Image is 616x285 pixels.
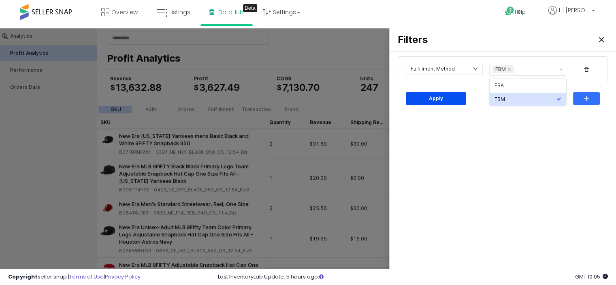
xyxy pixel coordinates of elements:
a: Hi [PERSON_NAME] [548,6,595,24]
span: Help [515,9,526,15]
span: DataHub [218,8,244,16]
i: Click here to read more about un-synced listings. [319,274,324,279]
a: Privacy Policy [105,273,141,281]
div: Select an option [490,50,566,78]
div: FBM [495,37,506,45]
i: Get Help [505,6,515,16]
i: icon: down [473,38,478,43]
span: Hi [PERSON_NAME] [559,6,589,14]
div: Last InventoryLab Update: 5 hours ago. [218,273,608,281]
a: Terms of Use [69,273,104,281]
span: 2025-08-13 10:05 GMT [575,273,608,281]
button: Close [595,5,608,18]
div: Tooltip anchor [243,4,257,12]
strong: Copyright [8,273,38,281]
span: Overview [111,8,138,16]
span: Listings [169,8,190,16]
div: FBM [495,68,556,74]
div: seller snap | | [8,273,141,281]
div: Remove FBM [507,39,511,43]
p: Apply [429,67,443,73]
h3: Filters [398,6,445,17]
div: FBA [495,54,556,60]
button: Show suggestions [556,35,566,47]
